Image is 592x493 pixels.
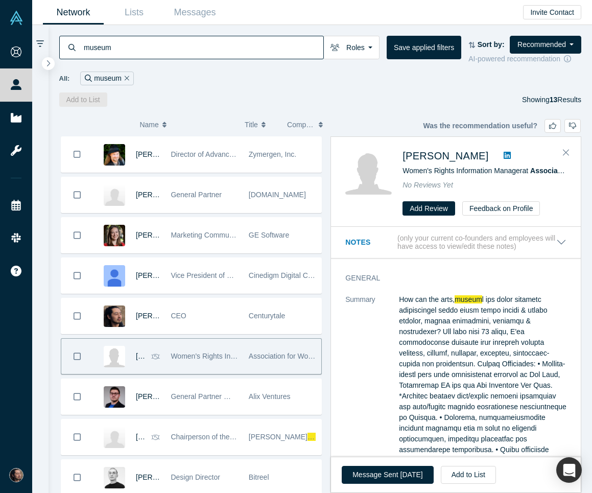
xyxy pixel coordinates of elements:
strong: 13 [550,96,558,104]
img: Alchemist Vault Logo [9,11,23,25]
a: [PERSON_NAME] [136,271,195,279]
button: Bookmark [61,339,93,374]
a: [PERSON_NAME] [136,312,195,320]
span: [DOMAIN_NAME] [249,191,306,199]
button: Feedback on Profile [462,201,540,216]
div: Showing [522,92,581,107]
span: Results [550,96,581,104]
span: Vice President of Business Affairs, Media Services Group [171,271,352,279]
img: Chas Pulido's Profile Image [104,386,125,408]
strong: Sort by: [478,40,505,49]
h3: General [345,273,552,284]
img: Masum Momaya's Profile Image [104,346,125,367]
a: [PERSON_NAME] [136,231,195,239]
span: Director of Advanced Technology [171,150,275,158]
button: Name [139,114,234,135]
span: Chairperson of the Board [171,433,250,441]
span: Women's Rights Information Manager [171,352,290,360]
p: (only your current co-founders and employees will have access to view/edit these notes) [397,234,556,251]
img: Kathryn Kilner's Profile Image [104,225,125,246]
span: Design Director [171,473,220,481]
span: CEO [171,312,186,320]
button: Company [287,114,319,135]
a: [PERSON_NAME] [402,150,488,161]
span: Company [287,114,315,135]
button: Title [245,114,276,135]
span: Title [245,114,258,135]
span: General Partner @ Alix Ventures [171,392,274,401]
button: Notes (only your current co-founders and employees will have access to view/edit these notes) [345,234,566,251]
img: Vytas Sunspiral's Profile Image [104,144,125,166]
button: Roles [323,36,380,59]
a: [PERSON_NAME] [136,433,195,441]
button: Add to List [59,92,107,107]
span: General Partner [171,191,222,199]
input: Search by name, title, company, summary, expertise, investment criteria or topics of focus [83,35,323,59]
button: Bookmark [61,298,93,334]
img: Masatoshi Nishimura's Profile Image [104,306,125,327]
img: Raz Keltsh's Profile Image [104,467,125,488]
img: Greg McAdoo's Profile Image [104,184,125,206]
img: Olivia Sterns Walton's Profile Image [104,427,125,448]
span: All: [59,74,70,84]
button: Invite Contact [523,5,581,19]
button: Save applied filters [387,36,461,59]
button: Remove Filter [122,73,129,84]
span: Association for Women's Rights in Development [249,352,401,360]
button: Bookmark [61,258,93,293]
span: Marketing Communications [171,231,257,239]
a: [PERSON_NAME] [136,473,195,481]
div: Was the recommendation useful? [423,119,581,133]
a: Lists [104,1,164,25]
img: Alison Choppelas's Profile Image [104,265,125,287]
button: Bookmark [61,218,93,253]
span: Centurytale [249,312,286,320]
button: Bookmark [61,136,93,172]
span: Cinedigm Digital Cinema Corp. [249,271,347,279]
a: Network [43,1,104,25]
div: AI-powered recommendation [468,54,581,64]
button: Bookmark [61,419,93,455]
a: [PERSON_NAME] [136,392,195,401]
span: No Reviews Yet [402,181,453,189]
span: Alix Ventures [249,392,291,401]
span: Zymergen, Inc. [249,150,296,158]
span: [PERSON_NAME] [249,433,315,441]
a: Messages [164,1,225,25]
button: Bookmark [61,379,93,414]
button: Message Sent [DATE] [342,466,433,484]
span: GE Software [249,231,289,239]
a: [PERSON_NAME] [136,352,195,360]
button: Recommended [510,36,581,54]
span: Name [139,114,158,135]
button: Add Review [402,201,455,216]
img: Masum Momaya's Profile Image [345,148,392,195]
button: Add to List [441,466,496,484]
h3: Notes [345,237,395,248]
a: [PERSON_NAME] [136,191,195,199]
button: Bookmark [61,177,93,213]
span: museum [455,295,482,303]
img: Masatoshi Nishimura's Account [9,468,23,482]
a: [PERSON_NAME] [136,150,195,158]
div: museum [80,72,133,85]
button: Close [558,145,574,161]
span: Bitreel [249,473,269,481]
